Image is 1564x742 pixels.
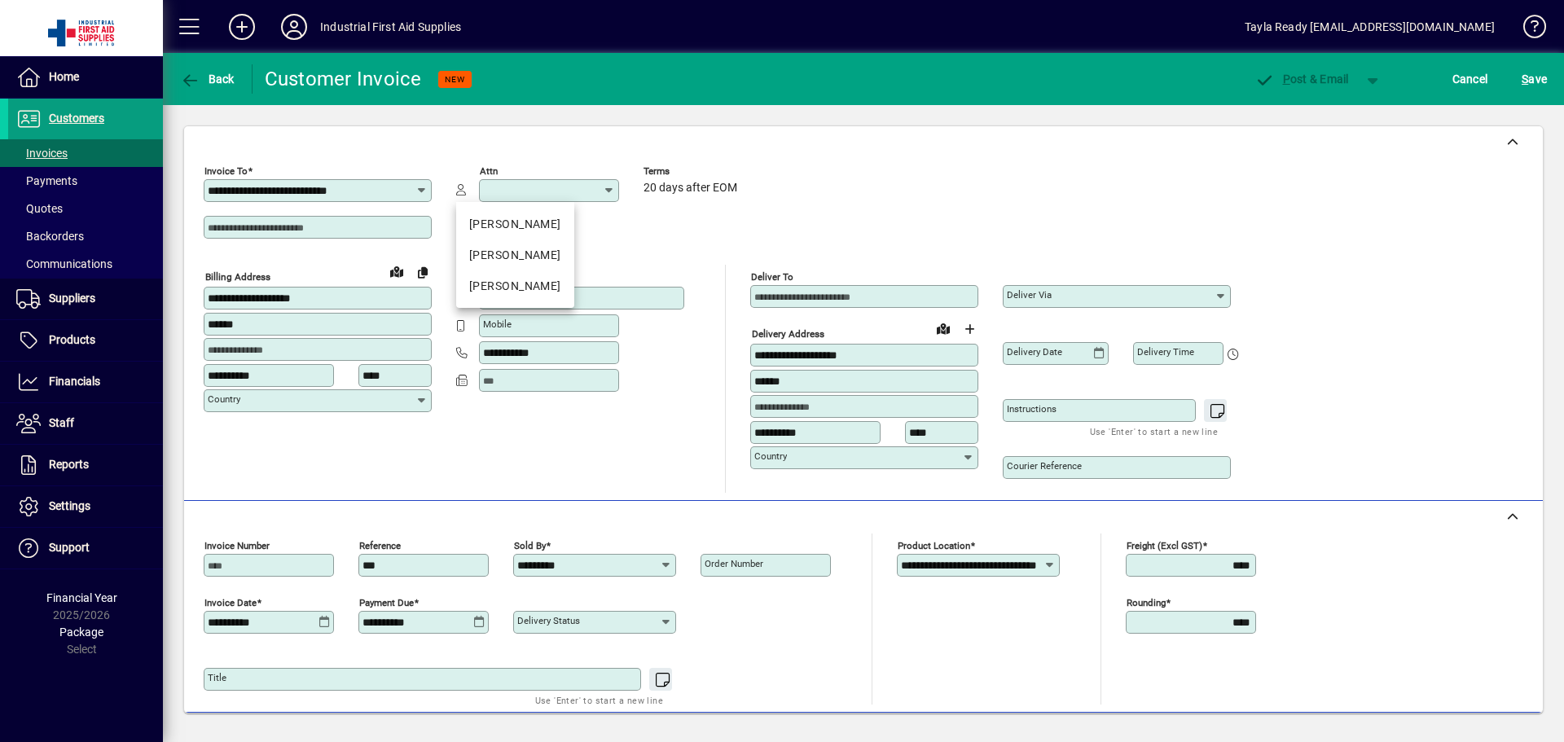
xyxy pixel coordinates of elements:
[1007,289,1052,301] mat-label: Deliver via
[1452,66,1488,92] span: Cancel
[8,222,163,250] a: Backorders
[751,271,793,283] mat-label: Deliver To
[1254,72,1349,86] span: ost & Email
[8,139,163,167] a: Invoices
[8,403,163,444] a: Staff
[8,279,163,319] a: Suppliers
[46,591,117,604] span: Financial Year
[16,147,68,160] span: Invoices
[469,247,561,264] div: [PERSON_NAME]
[208,393,240,405] mat-label: Country
[644,182,737,195] span: 20 days after EOM
[1007,403,1057,415] mat-label: Instructions
[456,239,574,270] mat-option: SHARON DARBY
[1522,72,1528,86] span: S
[517,615,580,626] mat-label: Delivery status
[8,362,163,402] a: Financials
[320,14,461,40] div: Industrial First Aid Supplies
[49,416,74,429] span: Staff
[644,166,741,177] span: Terms
[384,258,410,284] a: View on map
[1511,3,1544,56] a: Knowledge Base
[204,597,257,608] mat-label: Invoice date
[8,195,163,222] a: Quotes
[1448,64,1492,94] button: Cancel
[456,270,574,301] mat-option: TANYA LAYBOURN
[1245,14,1495,40] div: Tayla Ready [EMAIL_ADDRESS][DOMAIN_NAME]
[16,174,77,187] span: Payments
[754,450,787,462] mat-label: Country
[469,278,561,295] div: [PERSON_NAME]
[49,112,104,125] span: Customers
[535,691,663,709] mat-hint: Use 'Enter' to start a new line
[176,64,239,94] button: Back
[268,12,320,42] button: Profile
[1518,64,1551,94] button: Save
[8,320,163,361] a: Products
[1522,66,1547,92] span: ave
[1283,72,1290,86] span: P
[8,445,163,485] a: Reports
[265,66,422,92] div: Customer Invoice
[1007,346,1062,358] mat-label: Delivery date
[359,540,401,551] mat-label: Reference
[1090,422,1218,441] mat-hint: Use 'Enter' to start a new line
[208,672,226,683] mat-label: Title
[8,528,163,569] a: Support
[456,209,574,239] mat-option: DANNIELLE KING
[8,167,163,195] a: Payments
[469,216,561,233] div: [PERSON_NAME]
[514,540,546,551] mat-label: Sold by
[180,72,235,86] span: Back
[8,486,163,527] a: Settings
[8,250,163,278] a: Communications
[359,597,414,608] mat-label: Payment due
[1007,460,1082,472] mat-label: Courier Reference
[49,333,95,346] span: Products
[898,540,970,551] mat-label: Product location
[16,257,112,270] span: Communications
[705,558,763,569] mat-label: Order number
[49,292,95,305] span: Suppliers
[1127,597,1166,608] mat-label: Rounding
[410,259,436,285] button: Copy to Delivery address
[956,316,982,342] button: Choose address
[49,458,89,471] span: Reports
[445,74,465,85] span: NEW
[16,230,84,243] span: Backorders
[16,202,63,215] span: Quotes
[49,541,90,554] span: Support
[163,64,253,94] app-page-header-button: Back
[930,315,956,341] a: View on map
[49,375,100,388] span: Financials
[216,12,268,42] button: Add
[1127,540,1202,551] mat-label: Freight (excl GST)
[204,540,270,551] mat-label: Invoice number
[1246,64,1357,94] button: Post & Email
[1137,346,1194,358] mat-label: Delivery time
[483,318,512,330] mat-label: Mobile
[59,626,103,639] span: Package
[480,165,498,177] mat-label: Attn
[204,165,248,177] mat-label: Invoice To
[49,70,79,83] span: Home
[49,499,90,512] span: Settings
[8,57,163,98] a: Home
